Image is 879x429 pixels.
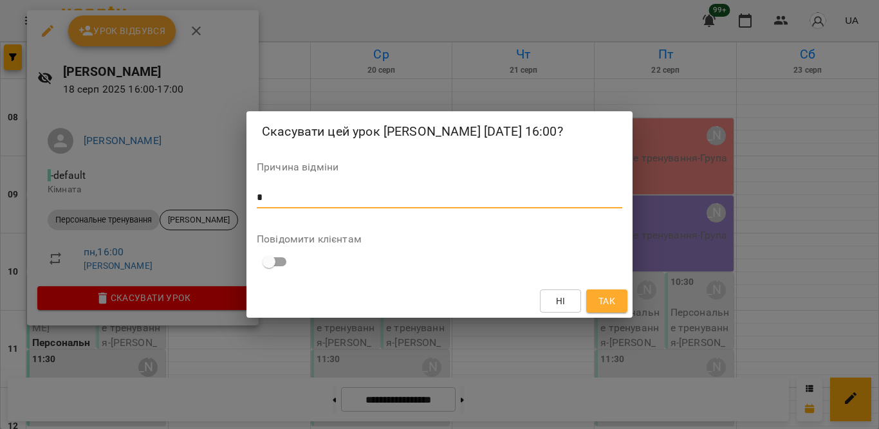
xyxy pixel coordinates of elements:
[257,162,622,172] label: Причина відміни
[556,293,566,309] span: Ні
[598,293,615,309] span: Так
[257,234,622,244] label: Повідомити клієнтам
[540,289,581,313] button: Ні
[262,122,617,141] h2: Скасувати цей урок [PERSON_NAME] [DATE] 16:00?
[586,289,627,313] button: Так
